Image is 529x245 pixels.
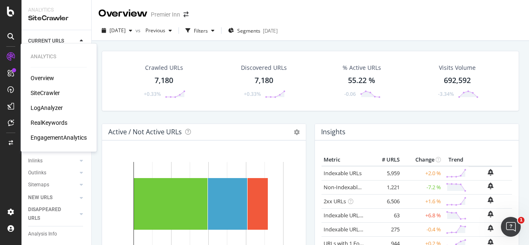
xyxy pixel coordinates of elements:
td: 5,959 [369,166,402,181]
a: Overview [31,74,54,82]
button: [DATE] [98,24,136,37]
div: DISAPPEARED URLS [28,205,70,223]
th: Change [402,154,443,166]
a: Inlinks [28,157,77,165]
button: Segments[DATE] [225,24,281,37]
div: Analytics [28,7,85,14]
div: Overview [98,7,148,21]
iframe: Intercom live chat [501,217,521,237]
div: +0.33% [244,90,261,98]
div: bell-plus [488,183,493,189]
div: Sitemaps [28,181,49,189]
td: 63 [369,208,402,222]
span: 2025 Aug. 18th [110,27,126,34]
div: Premier Inn [151,10,180,19]
a: Indexable URLs [324,169,362,177]
a: Non-Indexable URLs [324,183,374,191]
a: Indexable URLs with Bad Description [324,226,414,233]
div: [DATE] [263,27,278,34]
div: +0.33% [144,90,161,98]
span: 1 [518,217,524,224]
th: # URLS [369,154,402,166]
div: SiteCrawler [28,14,85,23]
a: 2xx URLs [324,197,346,205]
button: Filters [182,24,218,37]
div: % Active URLs [343,64,381,72]
div: -0.06 [344,90,356,98]
th: Metric [322,154,369,166]
td: +1.6 % [402,194,443,208]
a: Sitemaps [28,181,77,189]
a: NEW URLS [28,193,77,202]
a: EngagementAnalytics [31,133,87,142]
span: Segments [237,27,260,34]
div: Analytics [31,53,87,60]
div: 7,180 [255,75,273,86]
a: CURRENT URLS [28,37,77,45]
div: 55.22 % [348,75,375,86]
td: -7.2 % [402,180,443,194]
h4: Insights [321,126,346,138]
div: NEW URLS [28,193,52,202]
div: Discovered URLs [241,64,287,72]
div: bell-plus [488,211,493,217]
div: -3.34% [438,90,454,98]
div: Outlinks [28,169,46,177]
span: Previous [142,27,165,34]
a: SiteCrawler [31,89,60,97]
button: Previous [142,24,175,37]
div: 692,592 [444,75,471,86]
a: RealKeywords [31,119,67,127]
td: 1,221 [369,180,402,194]
div: Filters [194,27,208,34]
td: +2.0 % [402,166,443,181]
a: Analysis Info [28,230,86,238]
td: 6,506 [369,194,402,208]
a: Outlinks [28,169,77,177]
a: DISAPPEARED URLS [28,205,77,223]
div: Crawled URLs [145,64,183,72]
i: Options [294,129,300,135]
th: Trend [443,154,469,166]
div: 7,180 [155,75,173,86]
div: bell-plus [488,225,493,231]
div: CURRENT URLS [28,37,64,45]
div: arrow-right-arrow-left [183,12,188,17]
div: Inlinks [28,157,43,165]
td: 275 [369,222,402,236]
a: Indexable URLs with Bad H1 [324,212,393,219]
div: bell-plus [488,169,493,176]
h4: Active / Not Active URLs [108,126,182,138]
td: +6.8 % [402,208,443,222]
div: Analysis Info [28,230,57,238]
td: -0.4 % [402,222,443,236]
div: Visits Volume [439,64,476,72]
div: bell-plus [488,197,493,203]
a: LogAnalyzer [31,104,63,112]
span: vs [136,27,142,34]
